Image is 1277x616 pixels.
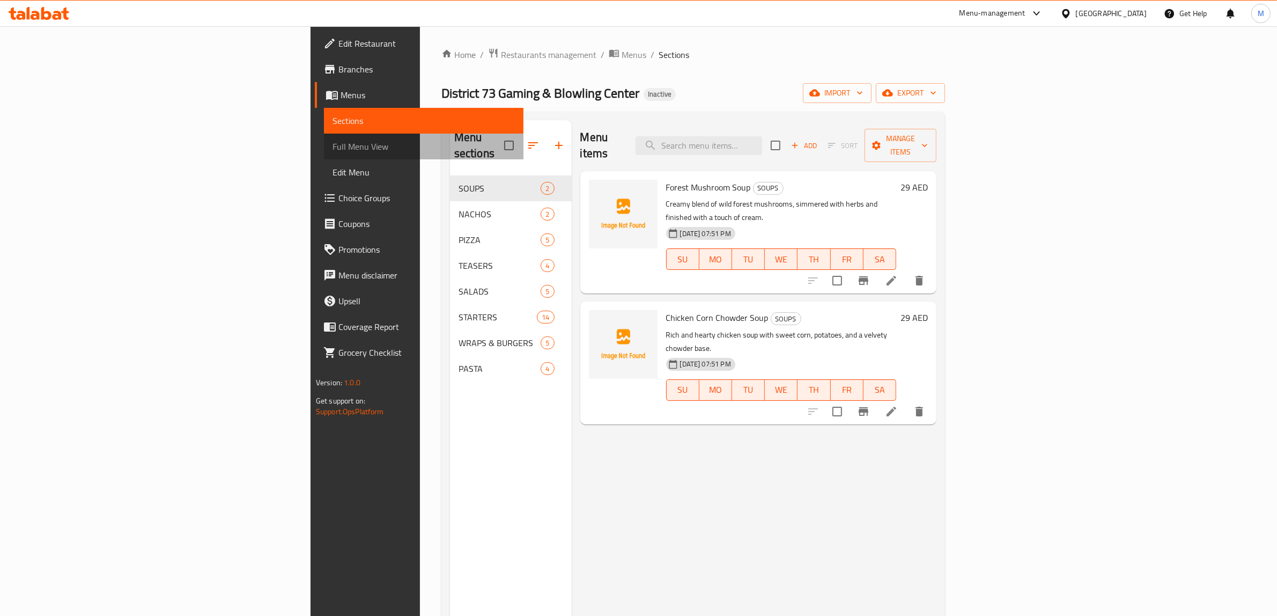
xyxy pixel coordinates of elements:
a: Upsell [315,288,524,314]
span: MO [704,252,728,267]
button: SA [863,379,896,401]
div: items [541,336,554,349]
a: Grocery Checklist [315,340,524,365]
button: delete [906,268,932,294]
h6: 29 AED [900,180,928,195]
a: Restaurants management [488,48,596,62]
span: 5 [541,287,553,297]
a: Branches [315,56,524,82]
span: STARTERS [459,311,537,324]
span: Forest Mushroom Soup [666,179,751,195]
p: Rich and hearty chicken soup with sweet corn, potatoes, and a velvety chowder base. [666,328,897,355]
button: delete [906,399,932,424]
input: search [636,136,762,155]
img: Chicken Corn Chowder Soup [589,310,658,379]
div: PASTA4 [450,356,572,382]
button: import [803,83,872,103]
h6: 29 AED [900,310,928,325]
div: items [541,362,554,375]
li: / [651,48,654,61]
span: Select to update [826,269,848,292]
button: Add [787,137,821,154]
span: 2 [541,184,553,194]
span: Version: [316,376,342,390]
span: Sections [659,48,689,61]
div: SOUPS2 [450,175,572,201]
span: import [811,86,863,100]
div: SOUPS [771,312,801,325]
span: PASTA [459,362,541,375]
span: Inactive [644,90,676,99]
a: Edit Restaurant [315,31,524,56]
div: items [541,233,554,246]
span: SU [671,252,695,267]
span: District 73 Gaming & Blowling Center [441,81,639,105]
span: Sort sections [520,133,546,158]
button: Add section [546,133,572,158]
div: SALADS5 [450,278,572,304]
span: Select all sections [498,134,520,157]
span: Add item [787,137,821,154]
span: Select to update [826,400,848,423]
span: Sections [333,114,515,127]
span: WE [769,252,793,267]
button: export [876,83,945,103]
button: TU [732,379,765,401]
p: Creamy blend of wild forest mushrooms, simmered with herbs and finished with a touch of cream. [666,197,897,224]
span: Menus [341,89,515,101]
span: [DATE] 07:51 PM [676,359,735,369]
a: Edit menu item [885,274,898,287]
a: Choice Groups [315,185,524,211]
button: MO [699,248,732,270]
div: WRAPS & BURGERS [459,336,541,349]
span: FR [835,252,859,267]
span: 4 [541,364,553,374]
span: Select section [764,134,787,157]
h2: Menu items [580,129,623,162]
span: WE [769,382,793,398]
div: items [541,182,554,195]
button: Branch-specific-item [851,268,876,294]
div: Menu-management [959,7,1025,20]
span: Edit Restaurant [338,37,515,50]
div: SALADS [459,285,541,298]
span: Full Menu View [333,140,515,153]
div: items [541,259,554,272]
a: Coupons [315,211,524,237]
span: Menus [622,48,646,61]
div: NACHOS [459,208,541,221]
span: 14 [537,312,553,322]
span: Add [789,140,818,152]
div: SOUPS [753,182,784,195]
button: FR [831,379,863,401]
button: TH [798,379,830,401]
span: Chicken Corn Chowder Soup [666,310,769,326]
span: SA [868,382,892,398]
span: Choice Groups [338,192,515,204]
img: Forest Mushroom Soup [589,180,658,248]
button: TU [732,248,765,270]
span: Edit Menu [333,166,515,179]
span: [DATE] 07:51 PM [676,229,735,239]
span: Branches [338,63,515,76]
div: items [541,285,554,298]
span: Get support on: [316,394,365,408]
div: PIZZA5 [450,227,572,253]
span: SOUPS [459,182,541,195]
span: SA [868,252,892,267]
span: Manage items [873,132,928,159]
span: TEASERS [459,259,541,272]
div: items [541,208,554,221]
span: SOUPS [754,182,783,194]
span: Upsell [338,295,515,307]
span: FR [835,382,859,398]
button: WE [765,248,798,270]
span: Restaurants management [501,48,596,61]
a: Menus [315,82,524,108]
li: / [601,48,604,61]
a: Edit menu item [885,405,898,418]
div: PIZZA [459,233,541,246]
